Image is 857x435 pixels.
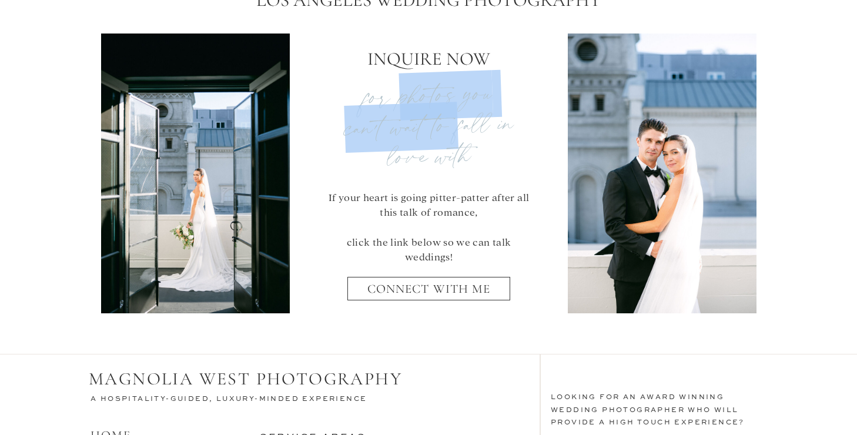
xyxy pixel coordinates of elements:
[355,282,503,304] a: connect with me
[323,78,535,154] p: for photos you can't wait to fall in love with
[89,369,418,391] h2: MAGNOLIA WEST PHOTOGRAPHY
[322,189,535,252] p: If your heart is going pitter-patter after all this talk of romance, click the link below so we c...
[91,393,385,407] h3: A Hospitality-Guided, Luxury-Minded Experience
[203,45,655,68] p: INQUIRE NOW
